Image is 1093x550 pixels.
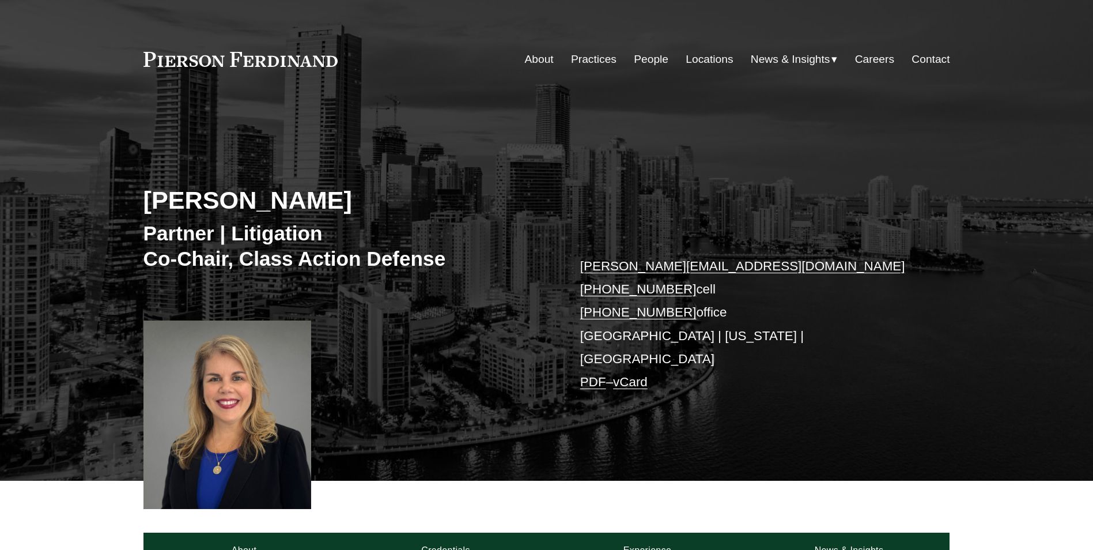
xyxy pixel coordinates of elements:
[525,48,554,70] a: About
[751,50,830,70] span: News & Insights
[571,48,617,70] a: Practices
[580,305,697,319] a: [PHONE_NUMBER]
[912,48,950,70] a: Contact
[580,375,606,389] a: PDF
[580,282,697,296] a: [PHONE_NUMBER]
[855,48,894,70] a: Careers
[580,255,916,394] p: cell office [GEOGRAPHIC_DATA] | [US_STATE] | [GEOGRAPHIC_DATA] –
[143,185,547,215] h2: [PERSON_NAME]
[613,375,648,389] a: vCard
[634,48,668,70] a: People
[580,259,905,273] a: [PERSON_NAME][EMAIL_ADDRESS][DOMAIN_NAME]
[751,48,838,70] a: folder dropdown
[686,48,733,70] a: Locations
[143,221,547,271] h3: Partner | Litigation Co-Chair, Class Action Defense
